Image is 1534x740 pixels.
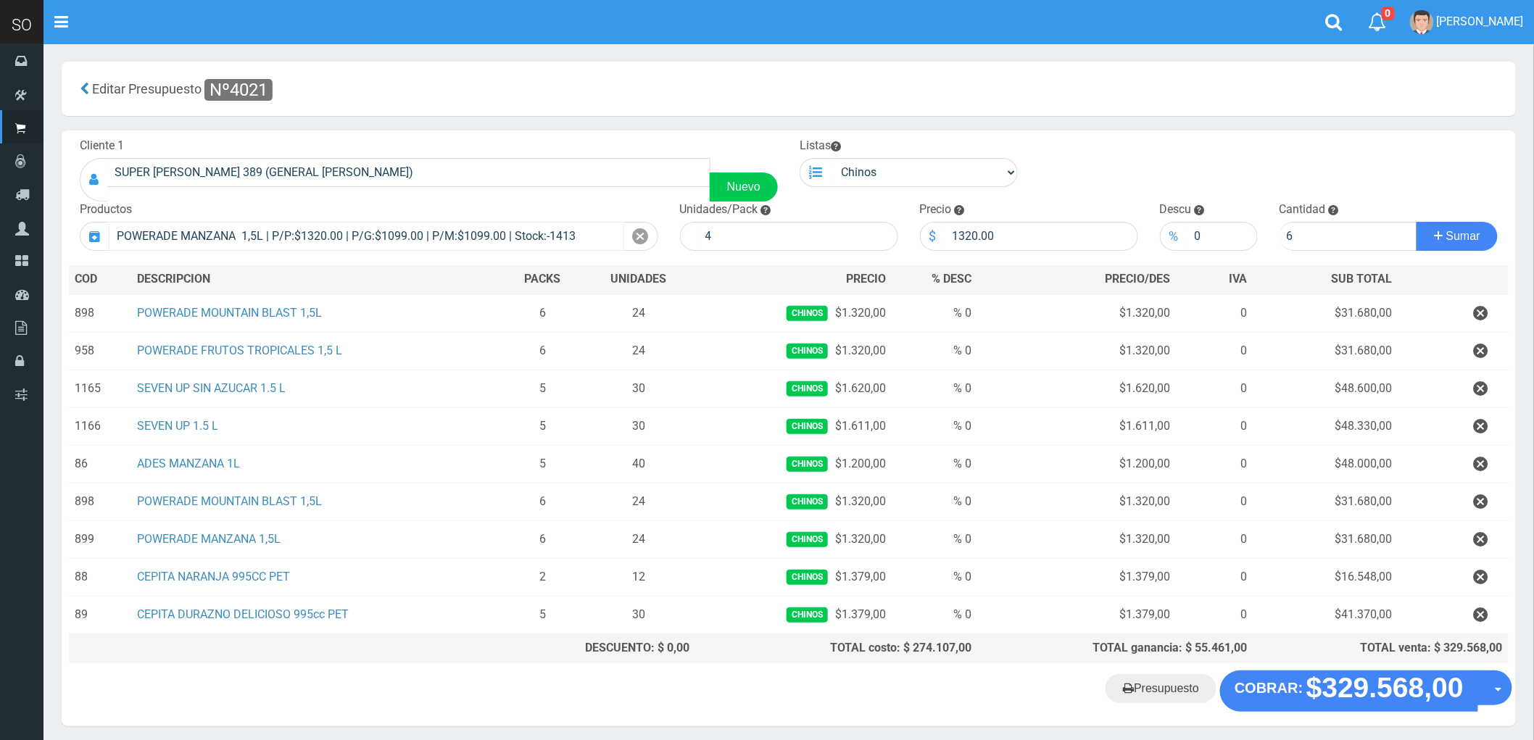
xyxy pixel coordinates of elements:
td: 0 [1177,483,1253,520]
strong: COBRAR: [1235,680,1303,696]
td: % 0 [892,596,977,633]
td: $16.548,00 [1253,558,1398,596]
td: 958 [69,332,131,370]
input: Introduzca el nombre del producto [109,222,624,251]
label: Descu [1160,201,1192,218]
td: $31.680,00 [1253,483,1398,520]
span: PRECIO/DES [1106,272,1171,286]
td: 6 [502,294,582,333]
td: 40 [582,445,695,483]
td: 898 [69,294,131,333]
a: POWERADE MANZANA 1,5L [137,532,281,546]
td: $31.680,00 [1253,332,1398,370]
td: 86 [69,445,131,483]
input: 000 [1187,222,1259,251]
td: % 0 [892,332,977,370]
label: Cliente 1 [80,138,124,154]
td: 1165 [69,370,131,407]
td: 0 [1177,370,1253,407]
td: % 0 [892,407,977,445]
td: 5 [502,407,582,445]
span: [PERSON_NAME] [1437,14,1524,28]
strong: $329.568,00 [1306,673,1464,704]
span: % DESC [932,272,971,286]
td: 24 [582,294,695,333]
td: 30 [582,596,695,633]
span: Chinos [787,457,828,472]
td: $48.600,00 [1253,370,1398,407]
td: $1.320,00 [695,294,892,333]
td: $1.320,00 [695,483,892,520]
a: CEPITA DURAZNO DELICIOSO 995cc PET [137,607,349,621]
td: $1.320,00 [977,294,1176,333]
a: Nuevo [710,172,778,201]
td: 0 [1177,558,1253,596]
td: $1.611,00 [695,407,892,445]
div: TOTAL venta: $ 329.568,00 [1259,640,1503,657]
td: 24 [582,483,695,520]
label: Productos [80,201,132,218]
td: $1.379,00 [695,558,892,596]
span: Chinos [787,306,828,321]
td: % 0 [892,445,977,483]
td: $41.370,00 [1253,596,1398,633]
input: 000 [945,222,1138,251]
td: $1.611,00 [977,407,1176,445]
label: Precio [920,201,952,218]
td: % 0 [892,520,977,558]
input: Cantidad [1280,222,1417,251]
span: Chinos [787,570,828,585]
div: % [1160,222,1187,251]
span: 0 [1382,7,1395,20]
td: 0 [1177,445,1253,483]
td: $1.200,00 [695,445,892,483]
td: 89 [69,596,131,633]
th: COD [69,265,131,294]
td: % 0 [892,483,977,520]
td: 30 [582,370,695,407]
span: PRECIO [846,271,886,288]
td: $1.200,00 [977,445,1176,483]
button: COBRAR: $329.568,00 [1220,670,1478,711]
td: 0 [1177,596,1253,633]
td: % 0 [892,558,977,596]
span: Chinos [787,419,828,434]
a: POWERADE FRUTOS TROPICALES 1,5 L [137,344,342,357]
a: SEVEN UP SIN AZUCAR 1.5 L [137,381,286,395]
td: 0 [1177,520,1253,558]
th: PACKS [502,265,582,294]
td: 898 [69,483,131,520]
a: POWERADE MOUNTAIN BLAST 1,5L [137,494,322,508]
label: Cantidad [1280,201,1326,218]
td: 1166 [69,407,131,445]
input: 000 [698,222,898,251]
span: Chinos [787,344,828,359]
td: $31.680,00 [1253,520,1398,558]
span: Chinos [787,381,828,396]
span: SUB TOTAL [1332,271,1393,288]
span: Sumar [1446,230,1480,242]
td: 5 [502,596,582,633]
td: 24 [582,332,695,370]
td: $1.320,00 [695,520,892,558]
td: % 0 [892,370,977,407]
label: Listas [800,138,841,154]
td: $1.379,00 [977,558,1176,596]
td: 6 [502,483,582,520]
td: 6 [502,332,582,370]
input: Consumidor Final [107,158,710,187]
td: 6 [502,520,582,558]
th: UNIDADES [582,265,695,294]
td: 5 [502,445,582,483]
th: DES [131,265,502,294]
div: $ [920,222,945,251]
a: SEVEN UP 1.5 L [137,419,218,433]
span: Editar Presupuesto [92,81,202,96]
td: $1.620,00 [695,370,892,407]
div: TOTAL ganancia: $ 55.461,00 [983,640,1247,657]
td: 24 [582,520,695,558]
span: Chinos [787,532,828,547]
span: Nº4021 [204,79,273,101]
td: 5 [502,370,582,407]
td: 30 [582,407,695,445]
